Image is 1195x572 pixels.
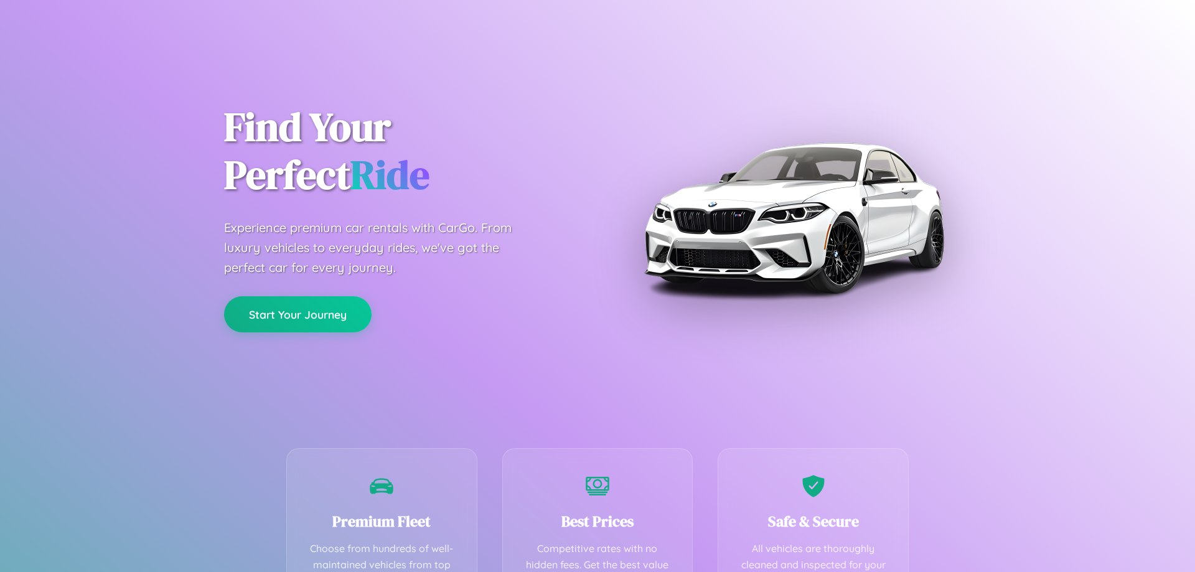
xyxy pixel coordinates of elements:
[350,148,429,202] span: Ride
[224,103,579,199] h1: Find Your Perfect
[306,511,458,532] h3: Premium Fleet
[224,218,535,278] p: Experience premium car rentals with CarGo. From luxury vehicles to everyday rides, we've got the ...
[638,62,949,373] img: Premium BMW car rental vehicle
[224,296,372,332] button: Start Your Journey
[737,511,889,532] h3: Safe & Secure
[522,511,674,532] h3: Best Prices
